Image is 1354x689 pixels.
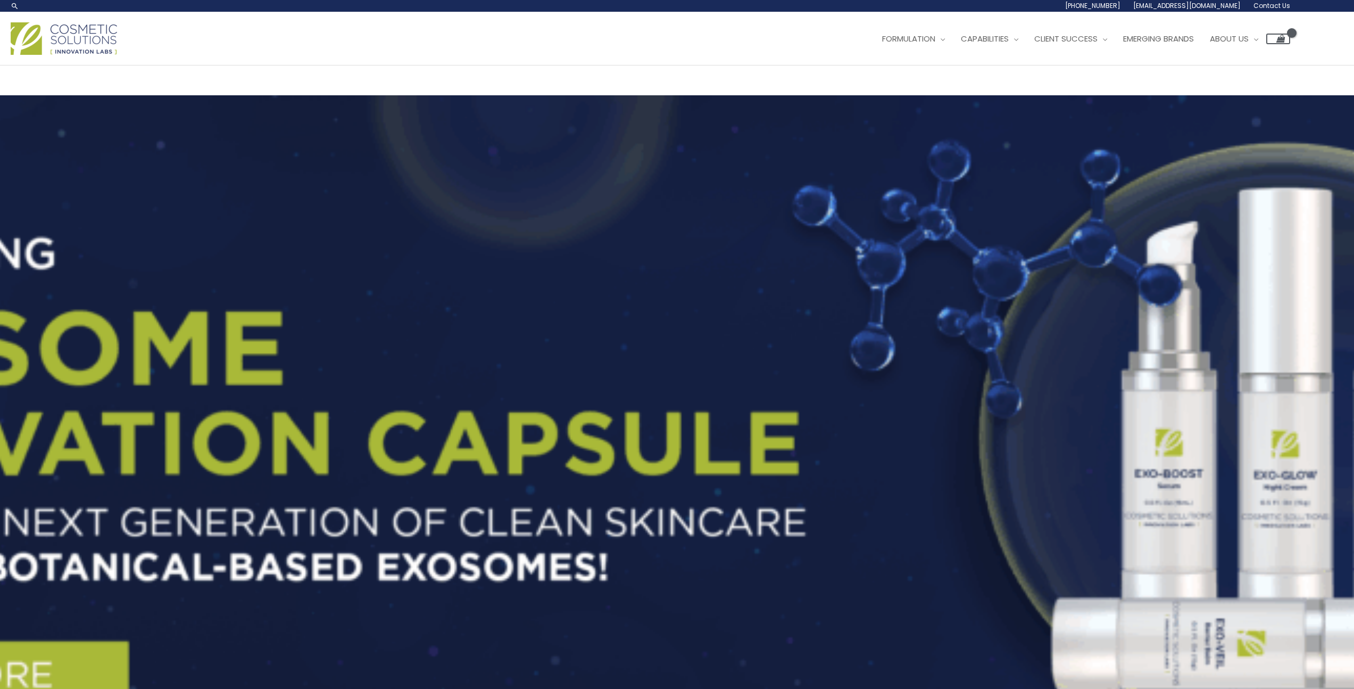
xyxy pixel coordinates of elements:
span: Contact Us [1253,1,1290,10]
span: [PHONE_NUMBER] [1065,1,1120,10]
a: About Us [1202,23,1266,55]
img: Cosmetic Solutions Logo [11,22,117,55]
span: About Us [1210,33,1249,44]
a: Emerging Brands [1115,23,1202,55]
span: Capabilities [961,33,1009,44]
span: Emerging Brands [1123,33,1194,44]
a: Search icon link [11,2,19,10]
a: View Shopping Cart, empty [1266,34,1290,44]
a: Client Success [1026,23,1115,55]
span: [EMAIL_ADDRESS][DOMAIN_NAME] [1133,1,1241,10]
span: Formulation [882,33,935,44]
span: Client Success [1034,33,1098,44]
nav: Site Navigation [866,23,1290,55]
a: Formulation [874,23,953,55]
a: Capabilities [953,23,1026,55]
